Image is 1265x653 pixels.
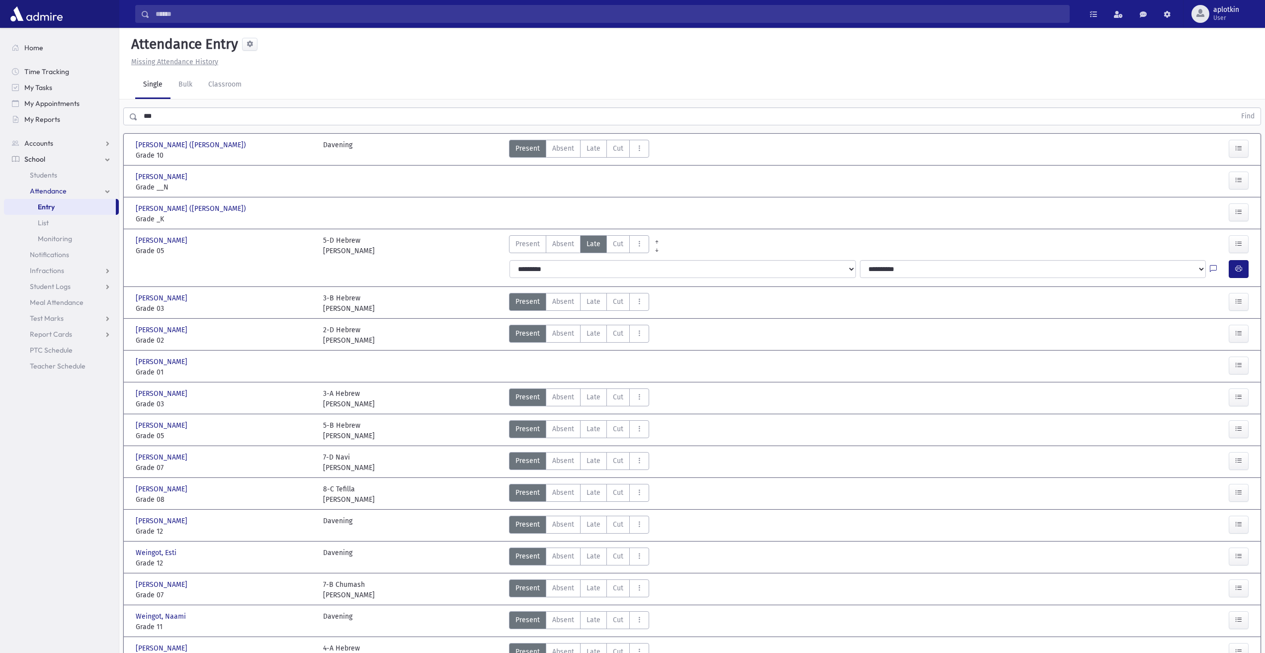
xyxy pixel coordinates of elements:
a: Entry [4,199,116,215]
a: Classroom [200,71,250,99]
span: Late [587,143,600,154]
span: Present [515,583,540,593]
span: [PERSON_NAME] [136,516,189,526]
div: AttTypes [509,388,649,409]
a: Student Logs [4,279,119,294]
span: Cut [613,239,623,249]
span: Cut [613,487,623,498]
span: User [1213,14,1239,22]
span: Late [587,583,600,593]
span: Cut [613,296,623,307]
span: Cut [613,424,623,434]
div: AttTypes [509,579,649,600]
span: Absent [552,143,574,154]
div: 8-C Tefilla [PERSON_NAME] [323,484,375,505]
span: Present [515,615,540,625]
span: aplotkin [1213,6,1239,14]
a: My Appointments [4,95,119,111]
div: 3-A Hebrew [PERSON_NAME] [323,388,375,409]
span: Entry [38,202,55,211]
span: My Appointments [24,99,80,108]
span: Cut [613,615,623,625]
h5: Attendance Entry [127,36,238,53]
span: Absent [552,551,574,561]
span: Present [515,551,540,561]
span: Grade 05 [136,431,313,441]
span: Present [515,296,540,307]
span: [PERSON_NAME] ([PERSON_NAME]) [136,203,248,214]
a: My Tasks [4,80,119,95]
span: [PERSON_NAME] [136,579,189,590]
span: Time Tracking [24,67,69,76]
div: 5-B Hebrew [PERSON_NAME] [323,420,375,441]
span: Weingot, Esti [136,548,178,558]
span: Late [587,487,600,498]
span: Present [515,143,540,154]
span: Grade 01 [136,367,313,377]
span: Home [24,43,43,52]
span: Absent [552,583,574,593]
span: Cut [613,143,623,154]
span: [PERSON_NAME] [136,172,189,182]
span: [PERSON_NAME] [136,420,189,431]
span: Present [515,328,540,339]
span: Present [515,456,540,466]
span: Grade _K [136,214,313,224]
span: Attendance [30,187,67,195]
span: Late [587,456,600,466]
div: AttTypes [509,484,649,505]
button: Find [1235,108,1261,125]
span: Present [515,239,540,249]
a: Missing Attendance History [127,58,218,66]
div: AttTypes [509,235,649,256]
span: PTC Schedule [30,346,73,355]
div: Davening [323,548,352,568]
div: 5-D Hebrew [PERSON_NAME] [323,235,375,256]
span: Absent [552,456,574,466]
span: Grade 12 [136,526,313,537]
span: List [38,218,49,227]
div: AttTypes [509,516,649,537]
div: AttTypes [509,140,649,161]
span: Monitoring [38,234,72,243]
a: Accounts [4,135,119,151]
div: AttTypes [509,420,649,441]
span: Cut [613,392,623,402]
span: Grade 12 [136,558,313,568]
a: Infractions [4,263,119,279]
span: Cut [613,456,623,466]
span: My Reports [24,115,60,124]
div: Davening [323,140,352,161]
span: Teacher Schedule [30,362,85,371]
a: Monitoring [4,231,119,247]
span: Late [587,296,600,307]
span: [PERSON_NAME] [136,452,189,463]
span: Present [515,424,540,434]
span: Students [30,171,57,180]
span: Cut [613,583,623,593]
span: Late [587,551,600,561]
span: Cut [613,328,623,339]
span: [PERSON_NAME] [136,325,189,335]
a: Meal Attendance [4,294,119,310]
a: Report Cards [4,326,119,342]
div: Davening [323,516,352,537]
span: [PERSON_NAME] [136,293,189,303]
span: Late [587,615,600,625]
span: My Tasks [24,83,52,92]
span: Absent [552,519,574,530]
span: Accounts [24,139,53,148]
span: Grade 07 [136,590,313,600]
span: Late [587,328,600,339]
a: Single [135,71,170,99]
span: Grade 02 [136,335,313,346]
span: Grade __N [136,182,313,192]
span: [PERSON_NAME] ([PERSON_NAME]) [136,140,248,150]
span: Present [515,392,540,402]
span: Test Marks [30,314,64,323]
span: Present [515,519,540,530]
span: Grade 03 [136,399,313,409]
span: Cut [613,551,623,561]
div: AttTypes [509,548,649,568]
span: [PERSON_NAME] [136,357,189,367]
